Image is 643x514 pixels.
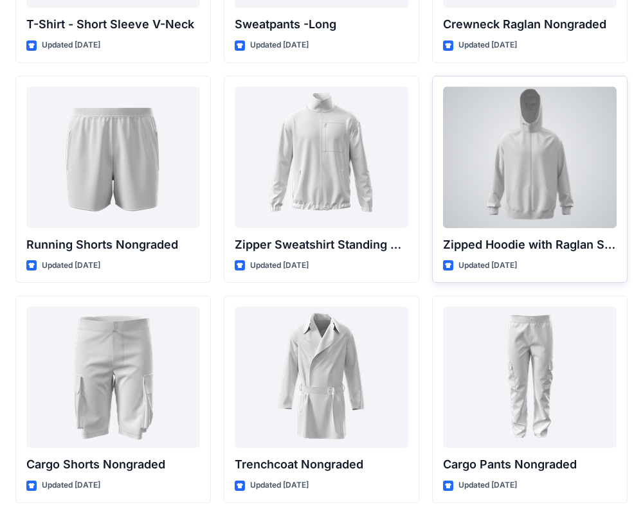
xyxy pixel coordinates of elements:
a: Trenchcoat Nongraded [235,306,408,448]
a: Cargo Pants Nongraded [443,306,617,448]
p: Sweatpants -Long [235,15,408,33]
a: Running Shorts Nongraded [26,87,200,228]
p: Updated [DATE] [458,479,517,492]
p: Updated [DATE] [42,259,100,272]
p: Updated [DATE] [42,39,100,52]
p: Updated [DATE] [250,479,309,492]
p: Cargo Pants Nongraded [443,456,617,474]
p: Trenchcoat Nongraded [235,456,408,474]
p: Running Shorts Nongraded [26,236,200,254]
p: Updated [DATE] [458,39,517,52]
p: Crewneck Raglan Nongraded [443,15,617,33]
p: Zipped Hoodie with Raglan Sleeve Nongraded [443,236,617,254]
p: Updated [DATE] [250,39,309,52]
p: T-Shirt - Short Sleeve V-Neck [26,15,200,33]
a: Zipped Hoodie with Raglan Sleeve Nongraded [443,87,617,228]
p: Cargo Shorts Nongraded [26,456,200,474]
a: Zipper Sweatshirt Standing Collar Nongraded [235,87,408,228]
p: Updated [DATE] [250,259,309,272]
p: Zipper Sweatshirt Standing Collar Nongraded [235,236,408,254]
a: Cargo Shorts Nongraded [26,306,200,448]
p: Updated [DATE] [42,479,100,492]
p: Updated [DATE] [458,259,517,272]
